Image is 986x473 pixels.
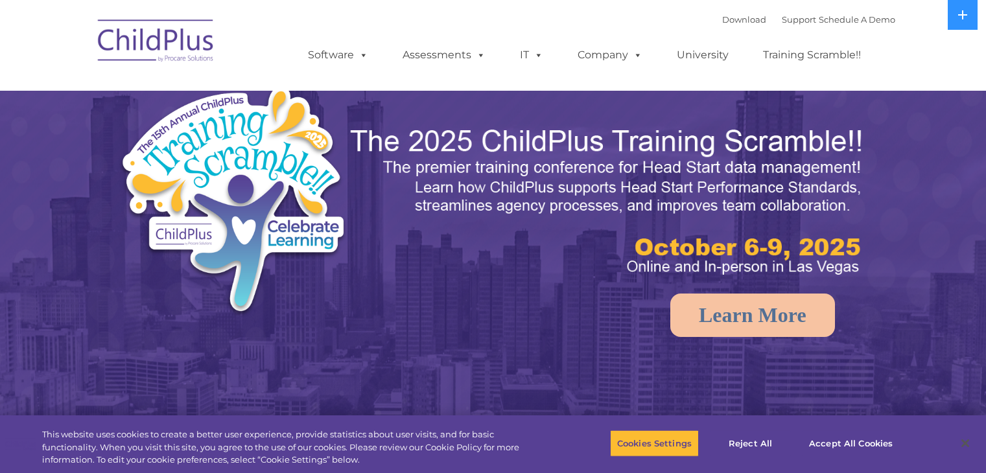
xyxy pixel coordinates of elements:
img: ChildPlus by Procare Solutions [91,10,221,75]
a: Learn More [670,294,835,337]
button: Accept All Cookies [802,430,900,457]
a: Company [565,42,655,68]
a: Download [722,14,766,25]
a: Software [295,42,381,68]
button: Cookies Settings [610,430,699,457]
a: Training Scramble!! [750,42,874,68]
a: University [664,42,742,68]
button: Reject All [710,430,791,457]
font: | [722,14,895,25]
a: Assessments [390,42,499,68]
a: Schedule A Demo [819,14,895,25]
button: Close [951,429,980,457]
div: This website uses cookies to create a better user experience, provide statistics about user visit... [42,428,543,467]
a: IT [507,42,556,68]
a: Support [782,14,816,25]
